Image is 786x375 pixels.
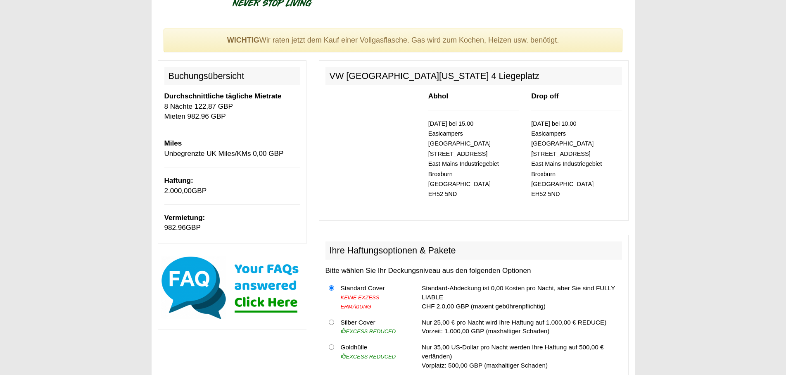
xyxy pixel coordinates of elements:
small: [DATE] bei 15.00 Easicampers [GEOGRAPHIC_DATA] [STREET_ADDRESS] East Mains Industriegebiet Broxbu... [428,120,499,198]
h2: VW [GEOGRAPHIC_DATA][US_STATE] 4 Liegeplatz [325,67,622,85]
h2: Buchungsübersicht [164,67,300,85]
p: GBP [164,176,300,196]
td: Goldhülle [337,339,410,373]
b: Haftung: [164,177,193,184]
span: 2.000,00 [164,187,192,195]
td: Nur 25,00 € pro Nacht wird Ihre Haftung auf 1.000,00 € REDUCE) Vorzeit: 1.000,00 GBP (maxhaltiger... [418,314,622,339]
small: [DATE] bei 10.00 Easicampers [GEOGRAPHIC_DATA] [STREET_ADDRESS] East Mains Industriegebiet Broxbu... [531,120,602,198]
i: EXCESS REDUCED [341,354,396,360]
b: Vermietung: [164,214,205,222]
div: Wir raten jetzt dem Kauf einer Vollgasflasche. Gas wird zum Kochen, Heizen usw. benötigt. [164,29,623,53]
b: Abhol [428,92,448,100]
img: Klicken Sie hier für unsere häufigsten FAQs [158,255,306,321]
b: Drop off [531,92,558,100]
b: Miles [164,139,182,147]
td: Standard Cover [337,280,410,315]
span: 982.96 [164,224,186,232]
i: KEINE EXZESS ERMÄßUNG [341,294,380,310]
p: GBP [164,213,300,233]
td: Silber Cover [337,314,410,339]
p: Unbegrenzte UK Miles/KMs 0,00 GBP [164,139,300,159]
td: Standard-Abdeckung ist 0,00 Kosten pro Nacht, aber Sie sind FULLY LIABLE CHF 2.0,00 GBP (maxent g... [418,280,622,315]
p: 8 Nächte 122,87 GBP Mieten 982.96 GBP [164,91,300,122]
td: Nur 35,00 US-Dollar pro Nacht werden Ihre Haftung auf 500,00 € verfänden) Vorplatz: 500,00 GBP (m... [418,339,622,373]
p: Bitte wählen Sie Ihr Deckungsniveau aus den folgenden Optionen [325,266,622,276]
strong: WICHTIG [227,36,259,44]
b: Durchschnittliche tägliche Mietrate [164,92,282,100]
h2: Ihre Haftungsoptionen & Pakete [325,241,622,260]
i: EXCESS REDUCED [341,328,396,334]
